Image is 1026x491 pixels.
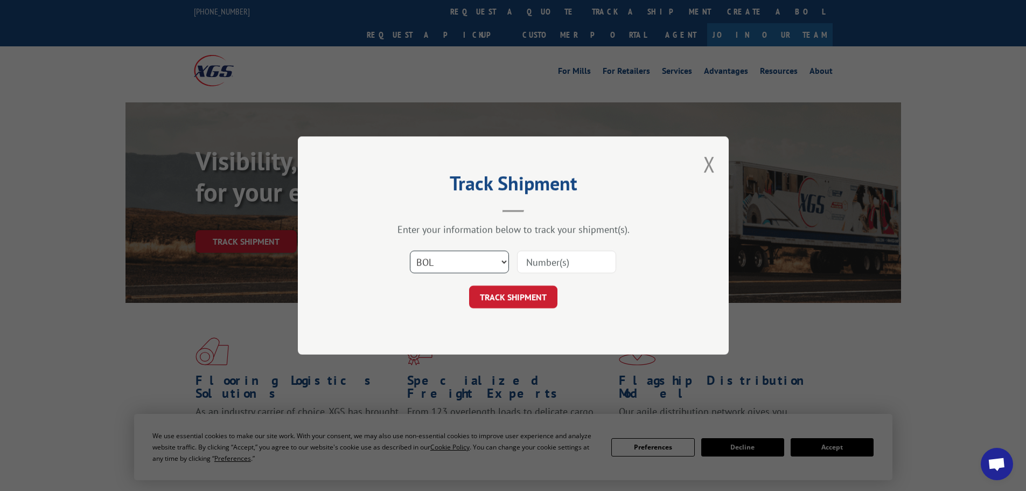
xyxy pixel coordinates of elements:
h2: Track Shipment [352,176,675,196]
div: Open chat [981,448,1013,480]
input: Number(s) [517,251,616,273]
div: Enter your information below to track your shipment(s). [352,223,675,236]
button: TRACK SHIPMENT [469,286,557,308]
button: Close modal [703,150,715,178]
